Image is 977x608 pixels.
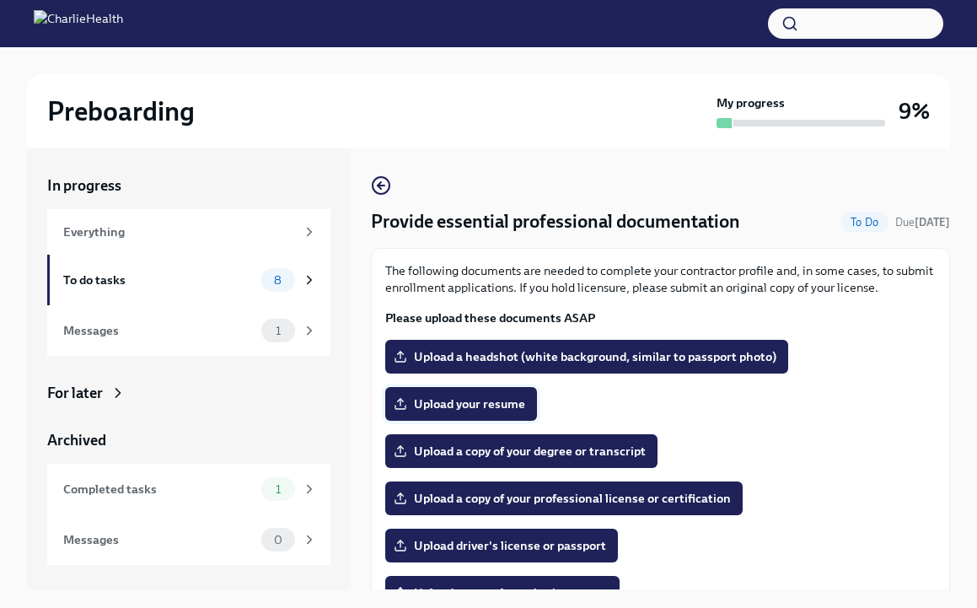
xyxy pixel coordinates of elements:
[63,530,255,549] div: Messages
[385,434,658,468] label: Upload a copy of your degree or transcript
[63,321,255,340] div: Messages
[47,430,330,450] a: Archived
[371,209,740,234] h4: Provide essential professional documentation
[47,305,330,356] a: Messages1
[266,325,291,337] span: 1
[264,274,292,287] span: 8
[840,216,888,229] span: To Do
[266,483,291,496] span: 1
[717,94,785,111] strong: My progress
[397,395,525,412] span: Upload your resume
[63,223,295,241] div: Everything
[397,537,606,554] span: Upload driver's license or passport
[47,464,330,514] a: Completed tasks1
[34,10,123,37] img: CharlieHealth
[385,482,743,515] label: Upload a copy of your professional license or certification
[397,348,776,365] span: Upload a headshot (white background, similar to passport photo)
[264,534,293,546] span: 0
[47,383,103,403] div: For later
[385,529,618,562] label: Upload driver's license or passport
[397,584,608,601] span: Upload your malpractice insurance
[47,94,195,128] h2: Preboarding
[895,214,950,230] span: October 13th, 2025 09:00
[385,387,537,421] label: Upload your resume
[397,490,731,507] span: Upload a copy of your professional license or certification
[385,340,788,374] label: Upload a headshot (white background, similar to passport photo)
[47,175,330,196] a: In progress
[63,480,255,498] div: Completed tasks
[63,271,255,289] div: To do tasks
[895,216,950,229] span: Due
[385,262,936,296] p: The following documents are needed to complete your contractor profile and, in some cases, to sub...
[397,443,646,460] span: Upload a copy of your degree or transcript
[915,216,950,229] strong: [DATE]
[385,310,595,326] strong: Please upload these documents ASAP
[47,514,330,565] a: Messages0
[899,96,930,126] h3: 9%
[47,209,330,255] a: Everything
[47,383,330,403] a: For later
[47,255,330,305] a: To do tasks8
